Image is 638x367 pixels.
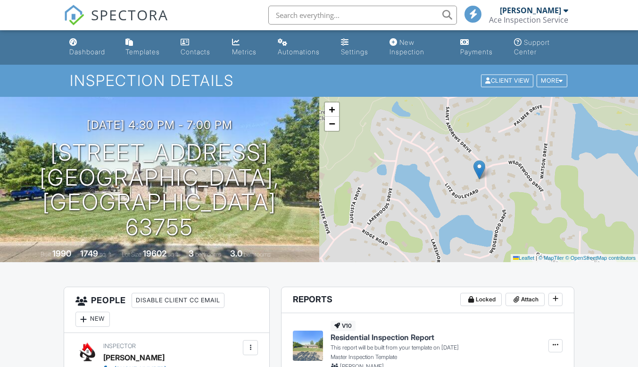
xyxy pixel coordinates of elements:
a: Payments [456,34,503,61]
div: 19602 [143,248,166,258]
h1: Inspection Details [70,72,568,89]
a: Leaflet [513,255,534,261]
div: Settings [341,48,368,56]
span: | [536,255,537,261]
span: SPECTORA [91,5,168,25]
img: Marker [473,160,485,179]
a: © OpenStreetMap contributors [565,255,636,261]
span: Built [41,251,51,258]
div: 3.0 [230,248,242,258]
span: Inspector [103,342,136,350]
a: Dashboard [66,34,114,61]
div: Ace Inspection Service [489,15,568,25]
a: Support Center [510,34,572,61]
div: 1990 [52,248,71,258]
div: 3 [189,248,194,258]
a: Client View [480,77,536,84]
a: Zoom in [325,102,339,117]
div: [PERSON_NAME] [500,6,561,15]
div: Client View [481,75,533,87]
div: Disable Client CC Email [132,293,224,308]
h1: [STREET_ADDRESS] [GEOGRAPHIC_DATA], [GEOGRAPHIC_DATA] 63755 [15,140,304,240]
a: Automations (Basic) [274,34,330,61]
div: New [75,312,110,327]
span: + [329,103,335,115]
a: Zoom out [325,117,339,131]
div: Support Center [514,38,550,56]
div: Automations [278,48,320,56]
span: bathrooms [244,251,271,258]
a: Templates [122,34,169,61]
div: Metrics [232,48,257,56]
span: sq. ft. [99,251,113,258]
div: New Inspection [389,38,424,56]
div: More [537,75,567,87]
span: bedrooms [195,251,221,258]
a: Metrics [228,34,266,61]
img: The Best Home Inspection Software - Spectora [64,5,84,26]
div: [PERSON_NAME] [103,350,165,365]
h3: People [64,287,269,333]
div: Contacts [181,48,210,56]
a: © MapTiler [539,255,564,261]
span: Lot Size [122,251,141,258]
div: Dashboard [69,48,105,56]
a: SPECTORA [64,13,168,33]
h3: [DATE] 4:30 pm - 7:00 pm [87,119,232,131]
span: − [329,118,335,129]
div: Payments [460,48,493,56]
a: Settings [337,34,378,61]
a: Contacts [177,34,221,61]
a: New Inspection [386,34,449,61]
div: 1749 [80,248,98,258]
div: Templates [125,48,160,56]
input: Search everything... [268,6,457,25]
span: sq.ft. [168,251,180,258]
